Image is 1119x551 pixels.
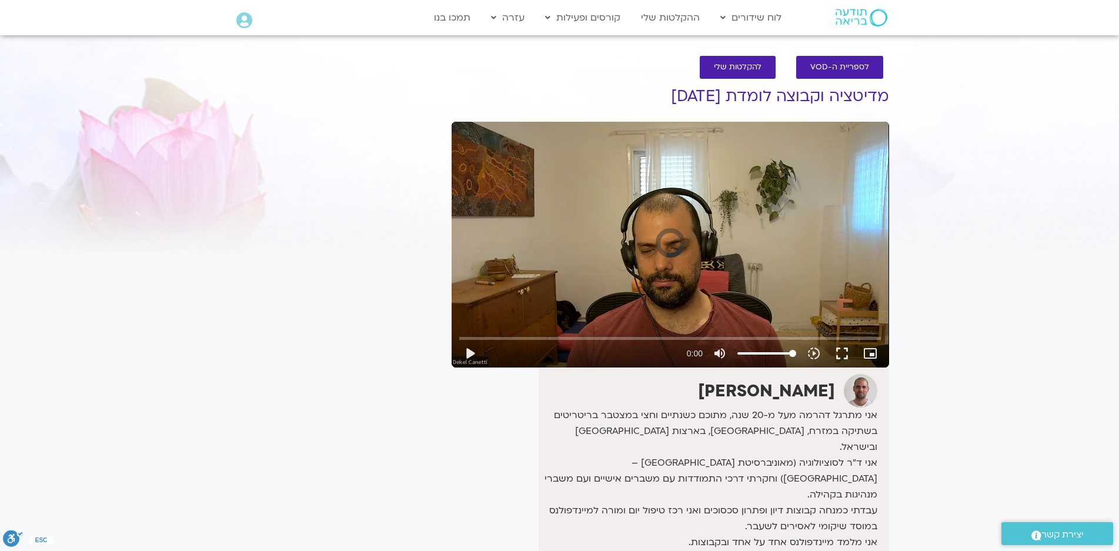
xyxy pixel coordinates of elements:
a: להקלטות שלי [700,56,776,79]
span: להקלטות שלי [714,63,761,72]
span: יצירת קשר [1041,527,1084,543]
a: ההקלטות שלי [635,6,706,29]
strong: [PERSON_NAME] [698,380,835,402]
a: עזרה [485,6,530,29]
a: לוח שידורים [714,6,787,29]
a: יצירת קשר [1001,522,1113,545]
a: תמכו בנו [428,6,476,29]
img: דקל קנטי [844,374,877,408]
a: קורסים ופעילות [539,6,626,29]
h1: מדיטציה וקבוצה לומדת [DATE] [452,88,889,105]
a: לספריית ה-VOD [796,56,883,79]
img: תודעה בריאה [836,9,887,26]
span: לספריית ה-VOD [810,63,869,72]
